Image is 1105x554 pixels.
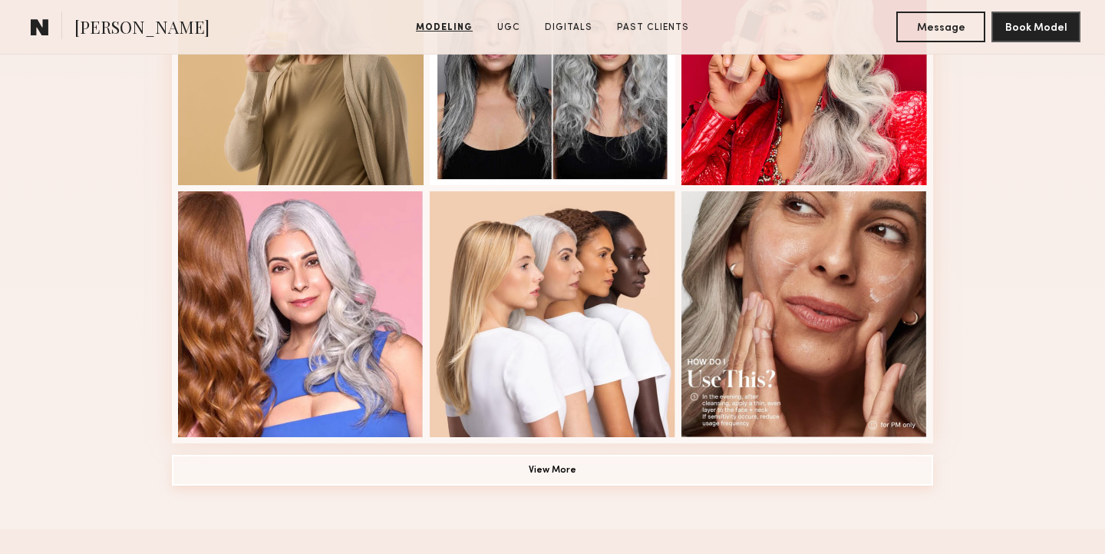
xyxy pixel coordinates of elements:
button: Book Model [991,12,1080,42]
button: View More [172,455,933,486]
a: Digitals [539,21,599,35]
a: Book Model [991,20,1080,33]
a: Modeling [410,21,479,35]
span: [PERSON_NAME] [74,15,209,42]
a: UGC [491,21,526,35]
button: Message [896,12,985,42]
a: Past Clients [611,21,695,35]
